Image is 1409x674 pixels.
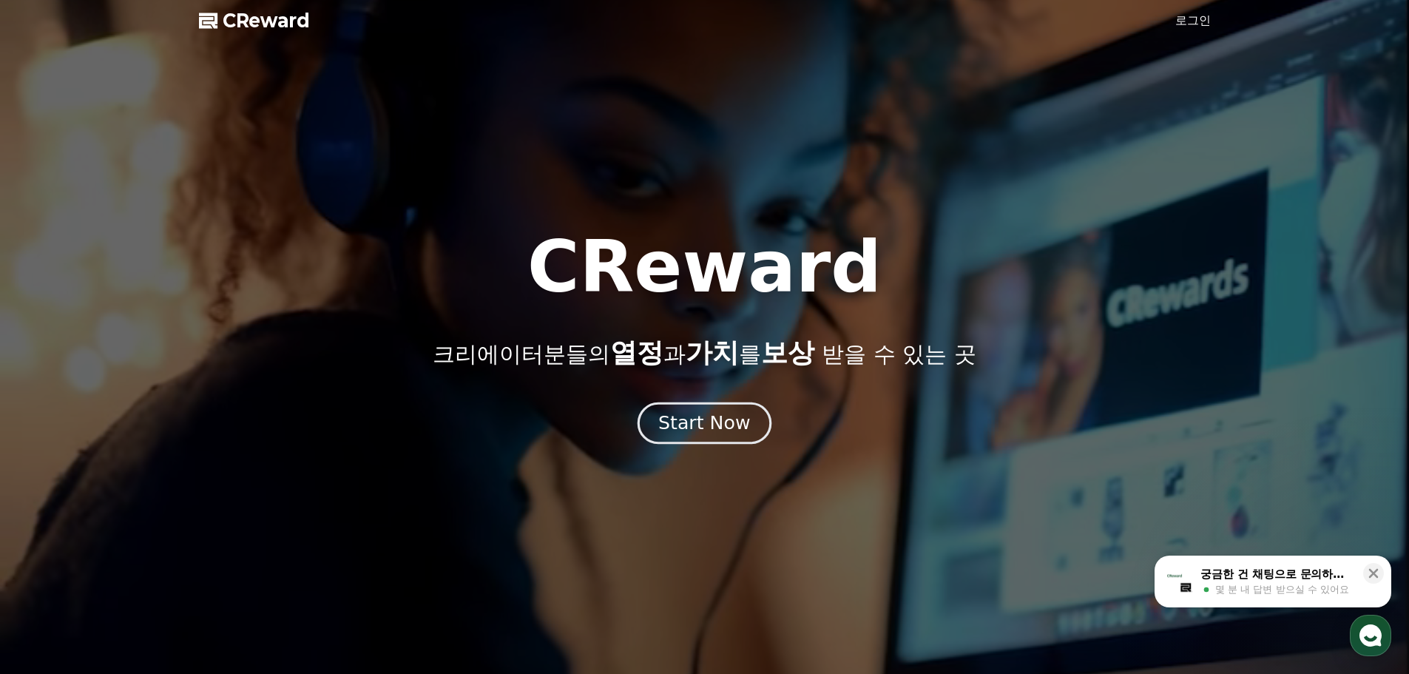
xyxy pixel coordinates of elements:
[47,491,55,503] span: 홈
[610,337,663,368] span: 열정
[658,411,750,436] div: Start Now
[191,469,284,506] a: 설정
[686,337,739,368] span: 가치
[641,418,768,432] a: Start Now
[527,232,882,303] h1: CReward
[98,469,191,506] a: 대화
[223,9,310,33] span: CReward
[1175,12,1211,30] a: 로그인
[638,402,771,444] button: Start Now
[761,337,814,368] span: 보상
[135,492,153,504] span: 대화
[229,491,246,503] span: 설정
[199,9,310,33] a: CReward
[433,338,976,368] p: 크리에이터분들의 과 를 받을 수 있는 곳
[4,469,98,506] a: 홈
